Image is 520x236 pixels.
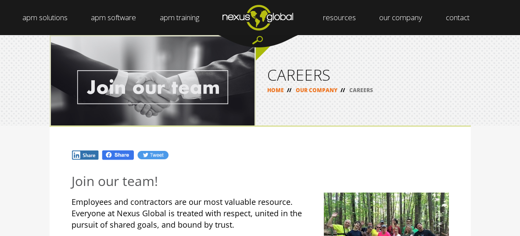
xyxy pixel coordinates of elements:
h1: CAREERS [267,67,459,82]
span: Join our team! [72,172,158,190]
span: // [284,86,294,94]
a: OUR COMPANY [296,86,337,94]
img: Tw.jpg [137,150,169,160]
span: // [337,86,348,94]
a: HOME [267,86,284,94]
img: Fb.png [101,150,135,161]
p: Employees and contractors are our most valuable resource. Everyone at Nexus Global is treated wit... [72,196,449,230]
img: In.jpg [72,150,100,160]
